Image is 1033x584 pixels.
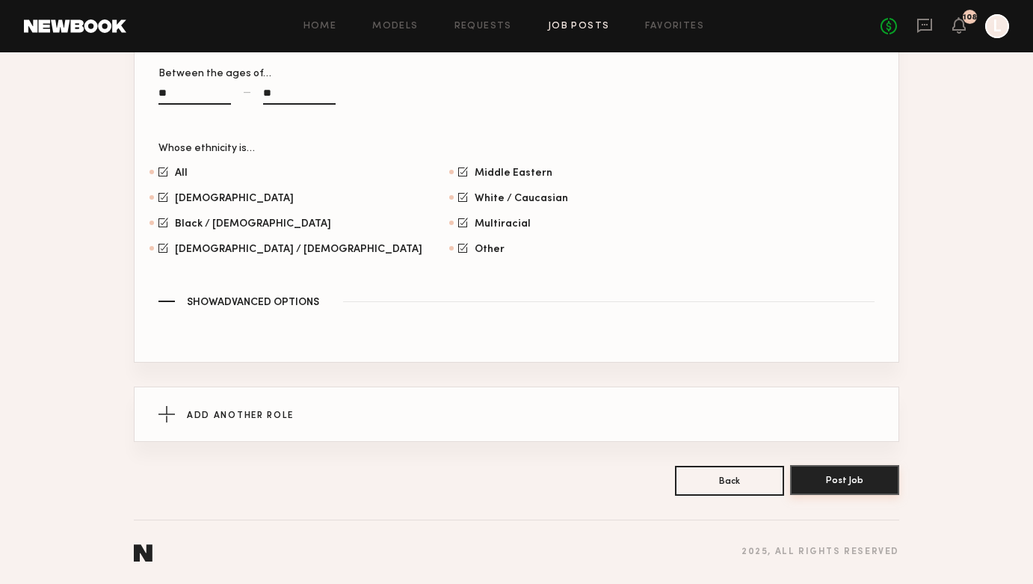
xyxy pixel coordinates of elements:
span: [DEMOGRAPHIC_DATA] [175,194,294,202]
button: Back [675,466,784,496]
div: — [243,87,251,98]
a: Models [372,22,418,31]
button: Post Job [790,465,899,495]
span: Other [475,245,505,253]
a: Home [303,22,337,31]
span: Middle Eastern [475,169,552,176]
span: Black / [DEMOGRAPHIC_DATA] [175,220,331,227]
div: 2025 , all rights reserved [741,547,899,557]
a: Requests [454,22,512,31]
div: Whose ethnicity is… [158,144,875,154]
a: Job Posts [548,22,610,31]
div: 108 [963,13,977,22]
div: Between the ages of… [158,69,505,79]
a: Favorites [645,22,704,31]
button: Add Another Role [135,387,898,441]
span: Add Another Role [187,411,294,420]
span: [DEMOGRAPHIC_DATA] / [DEMOGRAPHIC_DATA] [175,245,422,253]
span: All [175,169,188,176]
button: ShowAdvanced Options [158,295,875,308]
span: Multiracial [475,220,531,227]
span: White / Caucasian [475,194,568,202]
a: L [985,14,1009,38]
span: Show Advanced Options [187,298,319,308]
